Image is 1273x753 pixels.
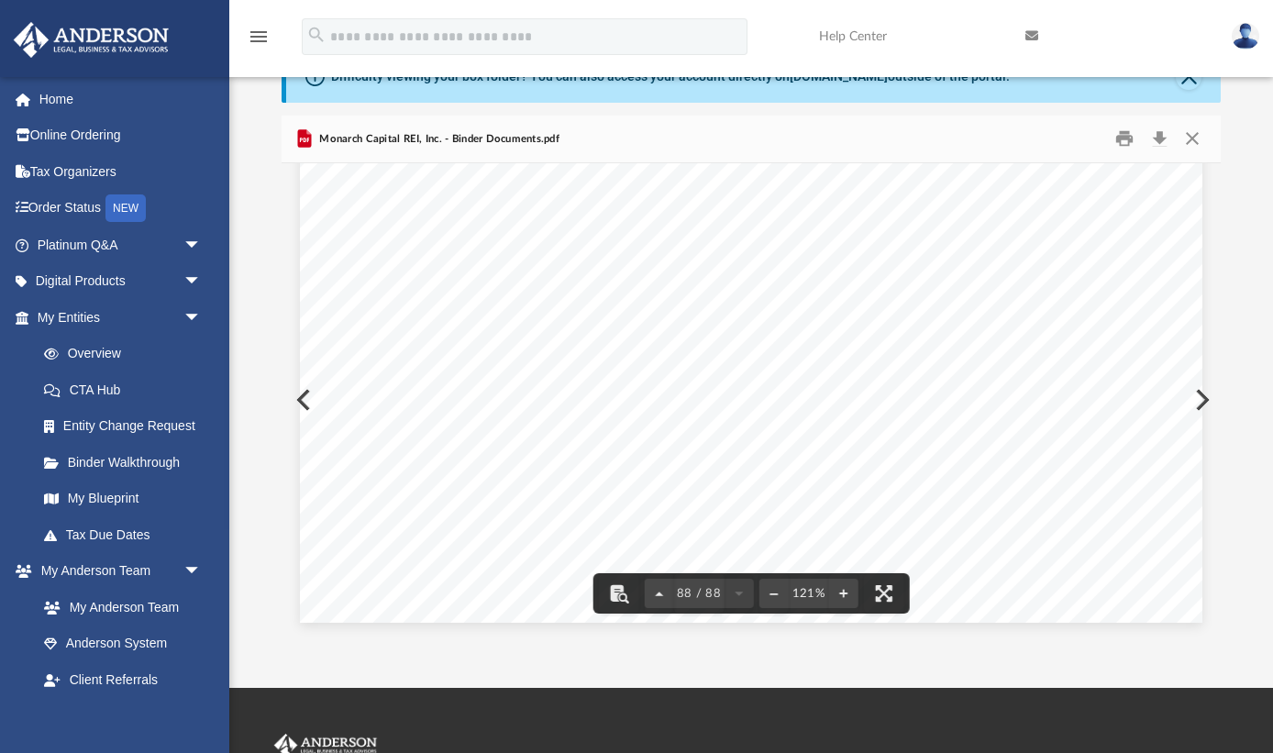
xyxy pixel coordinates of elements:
[183,299,220,337] span: arrow_drop_down
[26,444,229,481] a: Binder Walkthrough
[26,516,229,553] a: Tax Due Dates
[758,573,788,614] button: Zoom out
[26,481,220,517] a: My Blueprint
[282,374,322,426] button: Previous File
[788,588,828,600] div: Current zoom level
[8,22,174,58] img: Anderson Advisors Platinum Portal
[13,153,229,190] a: Tax Organizers
[26,589,211,626] a: My Anderson Team
[183,227,220,264] span: arrow_drop_down
[105,194,146,222] div: NEW
[26,371,229,408] a: CTA Hub
[1232,23,1259,50] img: User Pic
[306,25,327,45] i: search
[1107,125,1144,153] button: Print
[13,190,229,227] a: Order StatusNEW
[183,263,220,301] span: arrow_drop_down
[13,299,229,336] a: My Entitiesarrow_drop_down
[863,573,903,614] button: Enter fullscreen
[282,163,1221,637] div: Document Viewer
[248,35,270,48] a: menu
[282,163,1221,637] div: File preview
[183,553,220,591] span: arrow_drop_down
[13,81,229,117] a: Home
[26,408,229,445] a: Entity Change Request
[13,553,220,590] a: My Anderson Teamarrow_drop_down
[248,26,270,48] i: menu
[26,336,229,372] a: Overview
[13,117,229,154] a: Online Ordering
[674,573,725,614] button: 88 / 88
[282,116,1221,637] div: Preview
[1176,125,1209,153] button: Close
[645,573,674,614] button: Previous page
[13,263,229,300] a: Digital Productsarrow_drop_down
[26,661,220,698] a: Client Referrals
[26,626,220,662] a: Anderson System
[828,573,858,614] button: Zoom in
[1143,125,1176,153] button: Download
[13,227,229,263] a: Platinum Q&Aarrow_drop_down
[315,131,559,148] span: Monarch Capital REI, Inc. - Binder Documents.pdf
[599,573,639,614] button: Toggle findbar
[674,588,725,600] span: 88 / 88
